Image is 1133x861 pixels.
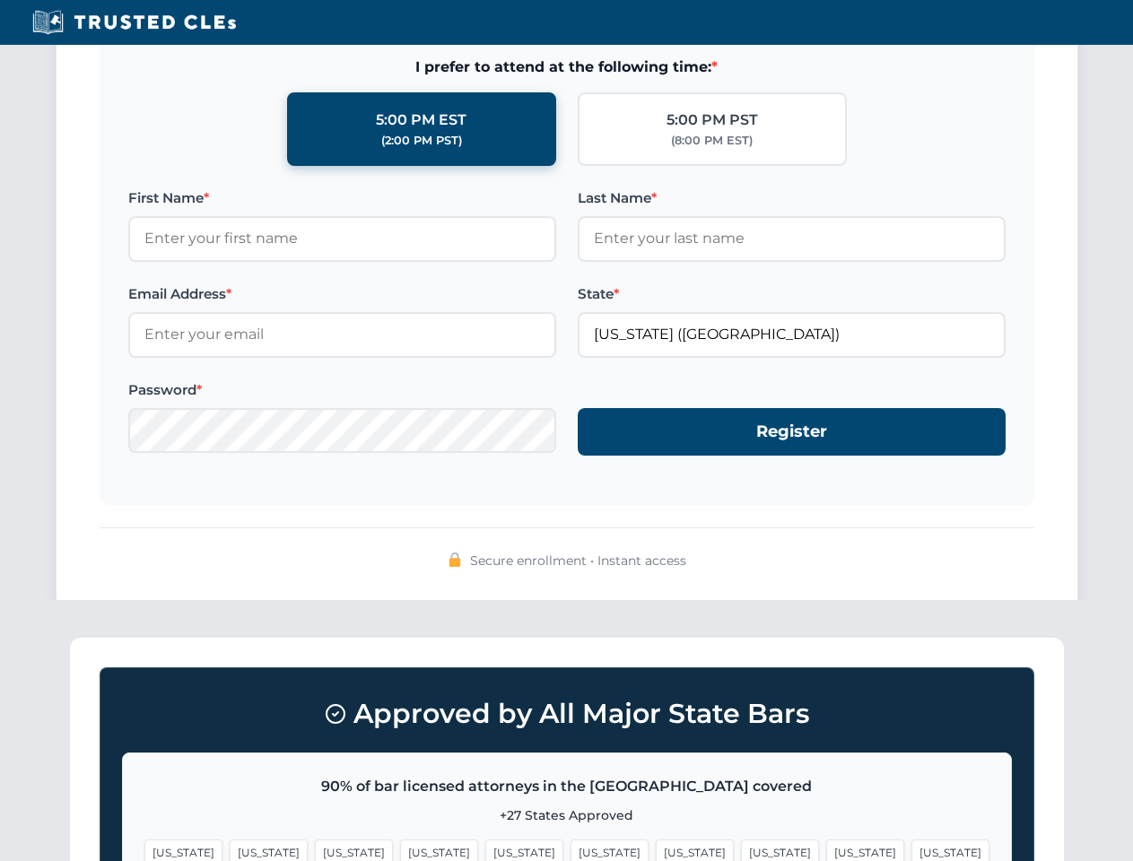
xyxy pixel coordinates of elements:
[376,109,466,132] div: 5:00 PM EST
[128,312,556,357] input: Enter your email
[144,775,989,798] p: 90% of bar licensed attorneys in the [GEOGRAPHIC_DATA] covered
[122,690,1012,738] h3: Approved by All Major State Bars
[128,283,556,305] label: Email Address
[128,187,556,209] label: First Name
[578,187,1006,209] label: Last Name
[27,9,241,36] img: Trusted CLEs
[578,408,1006,456] button: Register
[667,109,758,132] div: 5:00 PM PST
[381,132,462,150] div: (2:00 PM PST)
[448,552,462,567] img: 🔒
[470,551,686,570] span: Secure enrollment • Instant access
[578,312,1006,357] input: Florida (FL)
[128,56,1006,79] span: I prefer to attend at the following time:
[578,216,1006,261] input: Enter your last name
[671,132,753,150] div: (8:00 PM EST)
[578,283,1006,305] label: State
[128,379,556,401] label: Password
[144,805,989,825] p: +27 States Approved
[128,216,556,261] input: Enter your first name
